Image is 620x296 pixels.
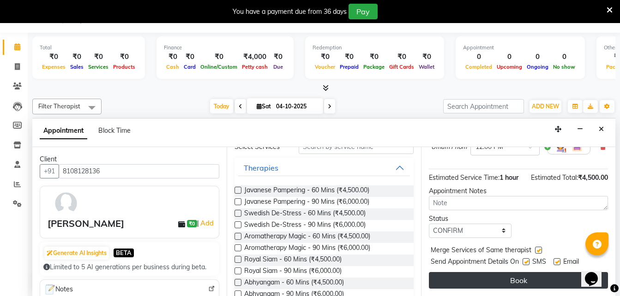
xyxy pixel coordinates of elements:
div: ₹0 [181,52,198,62]
div: ₹0 [68,52,86,62]
span: ₹4,500.00 [578,173,608,182]
input: Search by Name/Mobile/Email/Code [59,164,219,178]
div: ₹0 [40,52,68,62]
div: 0 [551,52,578,62]
span: Send Appointment Details On [431,257,519,268]
span: 1 hour [500,173,518,182]
div: ₹0 [313,52,337,62]
button: Therapies [238,160,410,176]
span: Javanese Pampering - 60 Mins (₹4,500.00) [244,185,369,197]
button: Book [429,272,608,289]
span: SMS [532,257,546,268]
span: Royal Siam - 90 Mins (₹6,000.00) [244,266,342,278]
span: Swedish De-Stress - 90 Mins (₹6,000.00) [244,220,366,231]
input: Search Appointment [443,99,524,113]
span: Expenses [40,64,68,70]
span: Wallet [416,64,437,70]
div: Therapies [244,162,278,173]
button: Close [595,122,608,136]
span: Upcoming [494,64,524,70]
span: Notes [44,284,73,296]
span: Estimated Total: [531,173,578,182]
span: Sat [254,103,273,110]
span: Completed [463,64,494,70]
span: Appointment [40,123,87,139]
span: Aromatherapy Magic - 90 Mins (₹6,000.00) [244,243,370,255]
span: BETA [114,249,134,257]
div: [PERSON_NAME] [48,217,124,231]
span: Sales [68,64,86,70]
span: Prepaid [337,64,361,70]
div: Appointment Notes [429,186,608,196]
div: ₹0 [198,52,240,62]
button: Pay [349,4,378,19]
div: ₹0 [270,52,286,62]
span: Card [181,64,198,70]
span: No show [551,64,578,70]
div: ₹4,000 [240,52,270,62]
div: Limited to 5 AI generations per business during beta. [43,262,216,272]
div: 0 [524,52,551,62]
img: Interior.png [572,142,583,153]
span: Due [271,64,285,70]
div: Finance [164,44,286,52]
span: ₹0 [187,220,197,227]
span: Today [210,99,233,113]
span: Royal Siam - 60 Mins (₹4,500.00) [244,255,342,266]
div: ₹0 [361,52,387,62]
span: ADD NEW [532,103,559,110]
div: ₹0 [337,52,361,62]
div: Total [40,44,138,52]
span: Petty cash [240,64,270,70]
span: Package [361,64,387,70]
div: You have a payment due from 36 days [233,7,347,17]
span: Aromatherapy Magic - 60 Mins (₹4,500.00) [244,231,370,243]
span: Products [111,64,138,70]
img: Hairdresser.png [555,142,566,153]
a: Add [199,218,215,229]
span: Estimated Service Time: [429,173,500,182]
img: avatar [53,190,79,217]
div: ₹0 [111,52,138,62]
div: 0 [463,52,494,62]
span: Block Time [98,126,131,135]
div: Redemption [313,44,437,52]
input: 2025-10-04 [273,100,319,113]
span: Voucher [313,64,337,70]
button: +91 [40,164,59,178]
span: Merge Services of Same therapist [431,245,531,257]
div: Status [429,214,512,224]
span: Abhyangam - 60 Mins (₹4,500.00) [244,278,344,289]
div: ₹0 [387,52,416,62]
div: ₹0 [164,52,181,62]
span: Filter Therapist [38,102,80,110]
span: Ongoing [524,64,551,70]
span: Services [86,64,111,70]
div: 0 [494,52,524,62]
div: Client [40,154,219,164]
span: Javanese Pampering - 90 Mins (₹6,000.00) [244,197,369,208]
div: ₹0 [86,52,111,62]
span: Umum Phom [431,142,467,152]
button: ADD NEW [530,100,561,113]
div: ₹0 [416,52,437,62]
span: Online/Custom [198,64,240,70]
span: Cash [164,64,181,70]
div: Select Services [228,142,292,152]
input: Search by service name [299,140,414,154]
span: | [197,218,215,229]
span: Email [563,257,579,268]
button: Generate AI Insights [44,247,109,260]
iframe: chat widget [581,259,611,287]
div: Appointment [463,44,578,52]
span: Gift Cards [387,64,416,70]
span: Swedish De-Stress - 60 Mins (₹4,500.00) [244,208,366,220]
